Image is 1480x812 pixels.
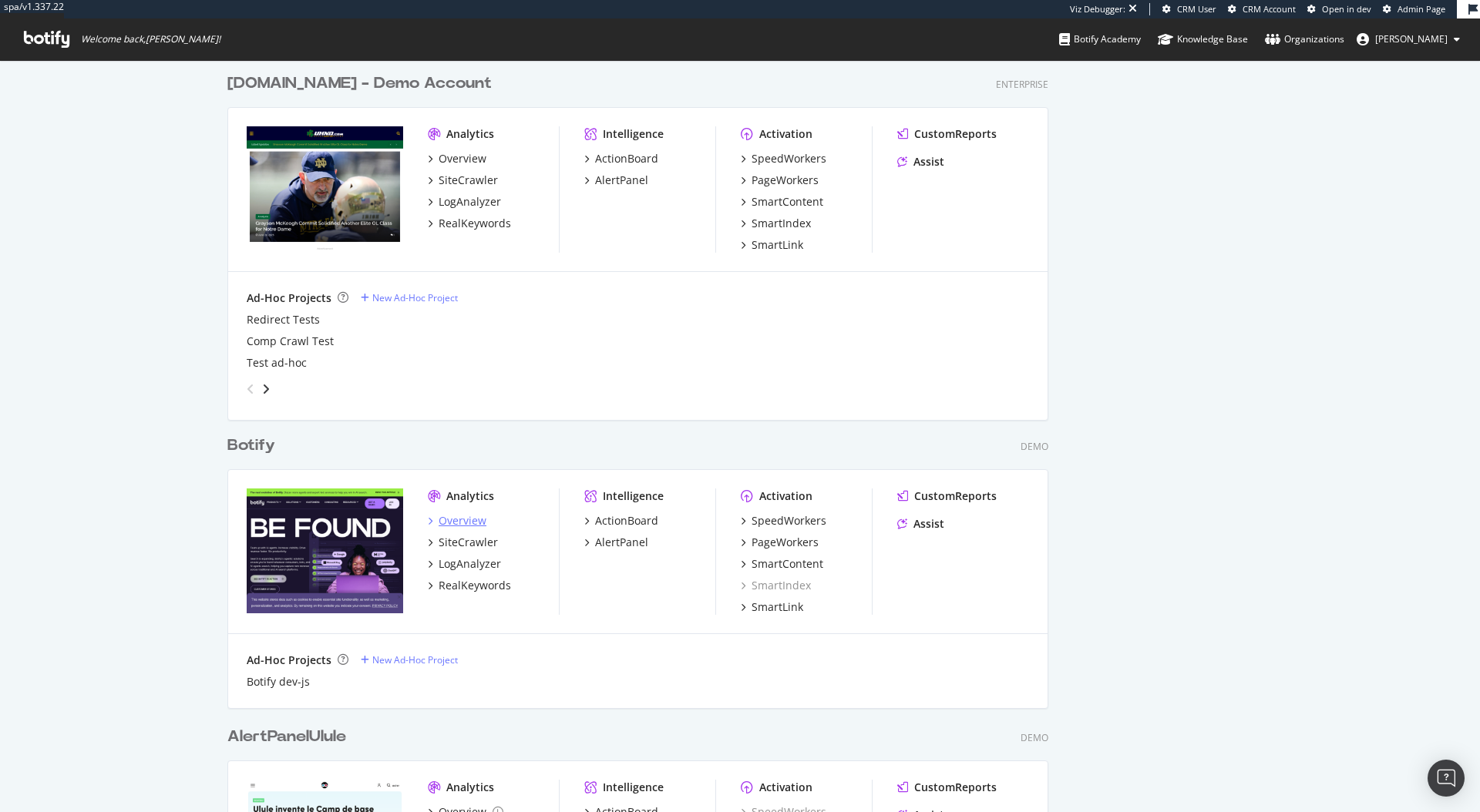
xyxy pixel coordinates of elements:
a: Botify [227,435,281,457]
div: SpeedWorkers [752,513,826,528]
div: SiteCrawler [439,535,498,550]
a: Botify Academy [1059,18,1141,60]
div: Intelligence [603,780,664,795]
div: SmartContent [752,194,823,210]
div: SmartContent [752,556,823,572]
a: SpeedWorkers [741,513,826,528]
a: New Ad-Hoc Project [361,653,458,666]
a: Overview [428,513,486,528]
a: CustomReports [897,780,997,795]
div: Assist [913,516,944,532]
div: New Ad-Hoc Project [372,653,458,666]
div: Intelligence [603,126,664,142]
div: Overview [439,513,486,528]
div: LogAnalyzer [439,194,501,210]
a: CRM User [1162,3,1216,15]
div: Assist [913,154,944,169]
a: ActionBoard [584,151,658,166]
a: AlertPanel [584,535,648,550]
div: CustomReports [914,780,997,795]
div: Organizations [1265,32,1344,47]
img: Botify [247,488,403,613]
a: Organizations [1265,18,1344,60]
div: CustomReports [914,126,997,142]
span: Admin Page [1398,3,1445,15]
div: PageWorkers [752,173,819,188]
span: Welcome back, [PERSON_NAME] ! [81,33,220,45]
a: ActionBoard [584,513,658,528]
div: SmartLink [752,237,803,253]
a: SmartLink [741,237,803,253]
div: AlertPanelUlule [227,726,346,748]
a: SpeedWorkers [741,151,826,166]
div: PageWorkers [752,535,819,550]
a: SmartIndex [741,216,811,231]
div: AlertPanel [595,535,648,550]
div: Analytics [446,488,494,504]
div: SmartIndex [752,216,811,231]
a: PageWorkers [741,535,819,550]
a: SmartContent [741,556,823,572]
div: RealKeywords [439,578,511,593]
a: RealKeywords [428,578,511,593]
a: SmartIndex [741,578,811,593]
a: AlertPanel [584,173,648,188]
div: AlertPanel [595,173,648,188]
img: UHND.com (Demo Account) [247,126,403,251]
a: Botify dev-js [247,674,310,690]
div: Activation [759,488,812,504]
div: Overview [439,151,486,166]
div: Intelligence [603,488,664,504]
div: SmartLink [752,599,803,615]
span: CRM User [1177,3,1216,15]
div: Activation [759,126,812,142]
div: LogAnalyzer [439,556,501,572]
a: PageWorkers [741,173,819,188]
a: SmartLink [741,599,803,615]
div: Activation [759,780,812,795]
a: CRM Account [1228,3,1296,15]
a: Test ad-hoc [247,355,307,371]
a: SiteCrawler [428,535,498,550]
a: Assist [897,516,944,532]
span: Open in dev [1322,3,1371,15]
div: Analytics [446,780,494,795]
a: CustomReports [897,488,997,504]
span: susana [1375,32,1448,45]
div: CustomReports [914,488,997,504]
a: Redirect Tests [247,312,320,327]
button: [PERSON_NAME] [1344,27,1472,52]
a: LogAnalyzer [428,556,501,572]
div: Viz Debugger: [1070,3,1125,15]
a: Open in dev [1307,3,1371,15]
a: Assist [897,154,944,169]
div: SiteCrawler [439,173,498,188]
a: New Ad-Hoc Project [361,291,458,304]
div: SpeedWorkers [752,151,826,166]
a: LogAnalyzer [428,194,501,210]
a: Admin Page [1383,3,1445,15]
div: Botify [227,435,275,457]
div: Open Intercom Messenger [1428,760,1465,797]
div: Enterprise [996,78,1048,91]
div: ActionBoard [595,513,658,528]
div: Botify Academy [1059,32,1141,47]
a: SmartContent [741,194,823,210]
div: Comp Crawl Test [247,334,334,349]
div: Ad-Hoc Projects [247,653,331,668]
a: RealKeywords [428,216,511,231]
a: [DOMAIN_NAME] - Demo Account [227,72,498,95]
a: Overview [428,151,486,166]
div: angle-right [261,381,271,397]
div: ActionBoard [595,151,658,166]
a: CustomReports [897,126,997,142]
div: Ad-Hoc Projects [247,290,331,306]
a: AlertPanelUlule [227,726,352,748]
a: Knowledge Base [1158,18,1248,60]
div: angle-left [240,377,261,401]
div: RealKeywords [439,216,511,231]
